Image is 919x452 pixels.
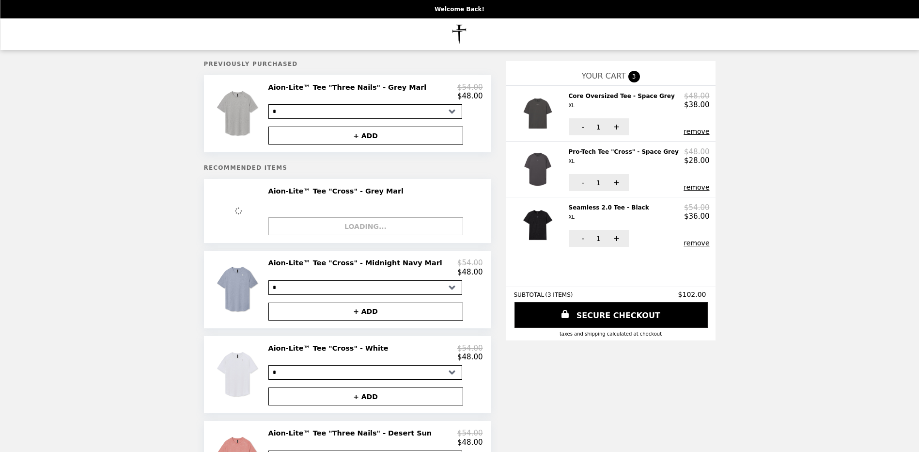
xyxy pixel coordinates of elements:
p: $48.00 [457,268,483,276]
p: $48.00 [684,147,710,156]
select: Select a product variant [268,104,462,119]
h5: Previously Purchased [204,61,491,67]
img: Core Oversized Tee - Space Grey [520,92,558,135]
h2: Aion-Lite™ Tee "Cross" - White [268,344,392,353]
div: XL [569,101,675,110]
p: $54.00 [457,344,483,353]
button: + [602,230,629,247]
button: + ADD [268,387,463,405]
h2: Aion-Lite™ Tee "Three Nails" - Grey Marl [268,83,431,92]
p: $54.00 [684,203,710,212]
img: Pro-Tech Tee "Cross" - Space Grey [520,147,558,191]
p: $54.00 [457,429,483,437]
div: XL [569,157,679,166]
p: $48.00 [684,92,710,100]
button: remove [684,183,709,191]
button: + [602,118,629,135]
h2: Core Oversized Tee - Space Grey [569,92,679,111]
span: ( 3 ITEMS ) [545,291,573,298]
span: 3 [628,71,640,82]
p: $38.00 [684,100,710,109]
p: $54.00 [457,258,483,267]
span: $102.00 [678,291,708,298]
p: $28.00 [684,156,710,165]
button: + ADD [268,303,463,321]
img: Brand Logo [435,24,484,44]
div: Taxes and Shipping calculated at checkout [514,331,708,337]
p: $48.00 [457,92,483,100]
p: $48.00 [457,438,483,447]
select: Select a product variant [268,280,462,295]
h2: Aion-Lite™ Tee "Cross" - Grey Marl [268,187,408,195]
button: remove [684,128,709,135]
span: 1 [596,123,601,131]
p: Welcome Back! [435,6,484,13]
button: + ADD [268,127,463,145]
img: Aion-Lite™ Tee "Cross" - White [213,344,265,405]
h2: Pro-Tech Tee "Cross" - Space Grey [569,147,683,166]
span: SUBTOTAL [514,291,545,298]
p: $54.00 [457,83,483,92]
button: - [569,230,595,247]
button: remove [684,239,709,247]
img: Seamless 2.0 Tee - Black [520,203,558,247]
button: - [569,118,595,135]
div: XL [569,213,649,222]
img: Aion-Lite™ Tee "Cross" - Midnight Navy Marl [213,258,265,320]
button: - [569,174,595,191]
p: $48.00 [457,353,483,361]
span: YOUR CART [581,71,625,81]
h2: Aion-Lite™ Tee "Cross" - Midnight Navy Marl [268,258,446,267]
a: SECURE CHECKOUT [514,302,708,328]
img: Aion-Lite™ Tee "Three Nails" - Grey Marl [213,83,265,145]
h2: Seamless 2.0 Tee - Black [569,203,653,222]
select: Select a product variant [268,365,462,380]
h2: Aion-Lite™ Tee "Three Nails" - Desert Sun [268,429,436,437]
span: 1 [596,179,601,187]
span: 1 [596,235,601,242]
button: + [602,174,629,191]
h5: Recommended Items [204,164,491,171]
p: $36.00 [684,212,710,221]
